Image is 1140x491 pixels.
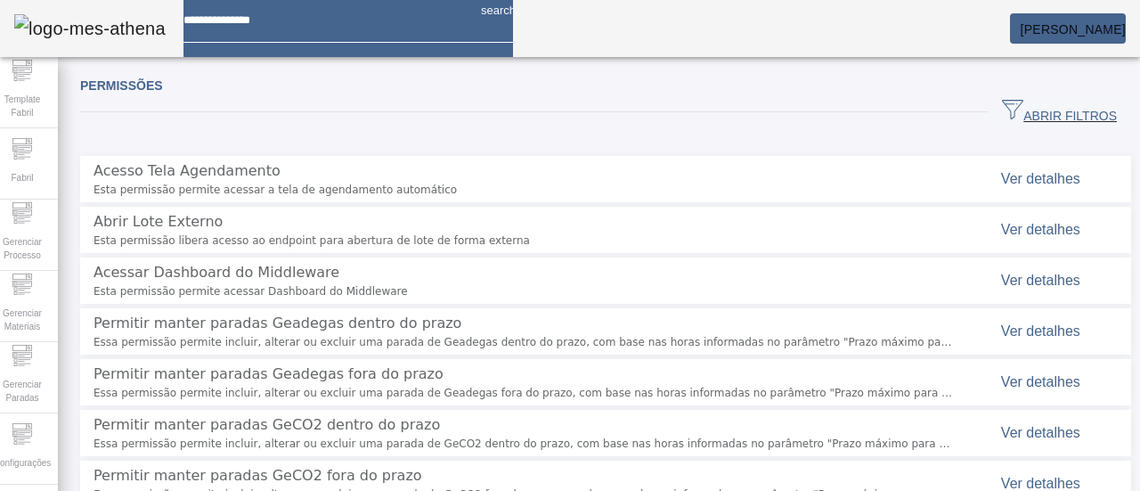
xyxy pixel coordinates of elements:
span: ABRIR FILTROS [1002,99,1117,126]
span: Esta permissão permite acessar Dashboard do Middleware [94,283,955,299]
button: Ver detalhes [994,412,1087,454]
button: Ver detalhes [994,361,1087,404]
span: Ver detalhes [1001,476,1080,491]
button: Ver detalhes [994,310,1087,353]
span: Ver detalhes [1001,323,1080,339]
span: Ver detalhes [1001,222,1080,237]
span: Esta permissão libera acesso ao endpoint para abertura de lote de forma externa [94,233,955,249]
span: Ver detalhes [1001,273,1080,288]
span: Ver detalhes [1001,171,1080,186]
span: Esta permissão permite acessar a tela de agendamento automático [94,182,955,198]
span: Acessar Dashboard do Middleware [94,264,339,281]
span: Permitir manter paradas Geadegas fora do prazo [94,365,444,382]
span: Permitir manter paradas GeCO2 fora do prazo [94,467,422,484]
span: Permissões [80,78,163,93]
button: Ver detalhes [994,259,1087,302]
span: Ver detalhes [1001,425,1080,440]
button: Ver detalhes [994,209,1087,251]
span: Fabril [5,166,38,190]
span: Permitir manter paradas Geadegas dentro do prazo [94,315,461,331]
span: Permitir manter paradas GeCO2 dentro do prazo [94,416,440,433]
button: ABRIR FILTROS [988,96,1131,128]
span: Ver detalhes [1001,374,1080,389]
button: Ver detalhes [994,158,1087,200]
span: Essa permissão permite incluir, alterar ou excluir uma parada de Geadegas dentro do prazo, com ba... [94,334,955,350]
span: Acesso Tela Agendamento [94,162,281,179]
span: [PERSON_NAME] [1021,22,1126,37]
span: Essa permissão permite incluir, alterar ou excluir uma parada de GeCO2 dentro do prazo, com base ... [94,436,955,452]
span: Essa permissão permite incluir, alterar ou excluir uma parada de Geadegas fora do prazo, com base... [94,385,955,401]
span: Abrir Lote Externo [94,213,223,230]
img: logo-mes-athena [14,14,166,43]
